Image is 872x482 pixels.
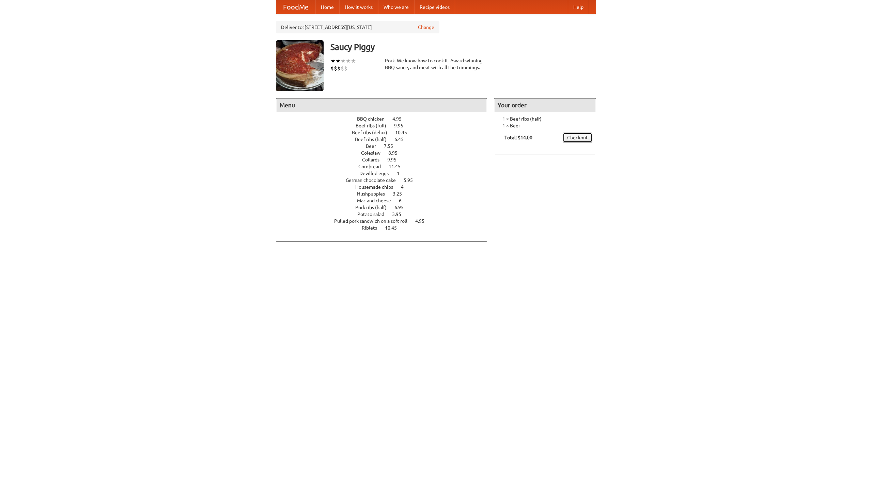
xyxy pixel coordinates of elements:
a: BBQ chicken 4.95 [357,116,414,122]
span: 9.95 [394,123,410,128]
span: Coleslaw [361,150,387,156]
h4: Menu [276,98,487,112]
span: Beer [366,143,383,149]
span: Pulled pork sandwich on a soft roll [334,218,414,224]
li: ★ [330,57,336,65]
span: Riblets [362,225,384,231]
li: $ [330,65,334,72]
span: 6.45 [394,137,410,142]
li: ★ [341,57,346,65]
a: Collards 9.95 [362,157,409,162]
li: ★ [336,57,341,65]
span: Potato salad [357,212,391,217]
a: Beef ribs (half) 6.45 [355,137,416,142]
span: Cornbread [358,164,388,169]
span: 4 [396,171,406,176]
span: 4 [401,184,410,190]
div: Deliver to: [STREET_ADDRESS][US_STATE] [276,21,439,33]
a: Cornbread 11.45 [358,164,413,169]
span: Housemade chips [355,184,400,190]
span: 6.95 [394,205,410,210]
span: 9.95 [387,157,403,162]
li: $ [334,65,337,72]
h4: Your order [494,98,596,112]
a: Change [418,24,434,31]
span: 8.95 [388,150,404,156]
a: Checkout [563,133,592,143]
span: Collards [362,157,386,162]
a: Help [568,0,589,14]
span: 3.25 [393,191,409,197]
li: 1 × Beef ribs (half) [498,115,592,122]
span: Beef ribs (half) [355,137,393,142]
span: Hushpuppies [357,191,392,197]
span: 11.45 [389,164,407,169]
span: 6 [399,198,408,203]
a: German chocolate cake 5.95 [346,177,425,183]
div: Pork. We know how to cook it. Award-winning BBQ sauce, and meat with all the trimmings. [385,57,487,71]
span: Beef ribs (full) [356,123,393,128]
a: Beef ribs (full) 9.95 [356,123,416,128]
li: 1 × Beer [498,122,592,129]
li: $ [341,65,344,72]
img: angular.jpg [276,40,324,91]
a: Home [315,0,339,14]
span: German chocolate cake [346,177,403,183]
a: Coleslaw 8.95 [361,150,410,156]
span: 10.45 [395,130,414,135]
span: 10.45 [385,225,404,231]
a: Housemade chips 4 [355,184,416,190]
span: Beef ribs (delux) [352,130,394,135]
a: Recipe videos [414,0,455,14]
li: ★ [346,57,351,65]
a: Mac and cheese 6 [357,198,414,203]
a: Hushpuppies 3.25 [357,191,415,197]
a: FoodMe [276,0,315,14]
li: $ [344,65,347,72]
b: Total: $14.00 [504,135,532,140]
span: 3.95 [392,212,408,217]
a: Potato salad 3.95 [357,212,414,217]
a: Pork ribs (half) 6.95 [355,205,416,210]
span: 4.95 [415,218,431,224]
span: Devilled eggs [359,171,395,176]
span: Pork ribs (half) [355,205,393,210]
a: Beef ribs (delux) 10.45 [352,130,420,135]
span: BBQ chicken [357,116,391,122]
li: $ [337,65,341,72]
a: Pulled pork sandwich on a soft roll 4.95 [334,218,437,224]
a: Beer 7.55 [366,143,406,149]
span: 5.95 [404,177,420,183]
a: Devilled eggs 4 [359,171,412,176]
h3: Saucy Piggy [330,40,596,54]
span: 4.95 [392,116,408,122]
span: 7.55 [384,143,400,149]
a: Who we are [378,0,414,14]
a: Riblets 10.45 [362,225,409,231]
li: ★ [351,57,356,65]
span: Mac and cheese [357,198,398,203]
a: How it works [339,0,378,14]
